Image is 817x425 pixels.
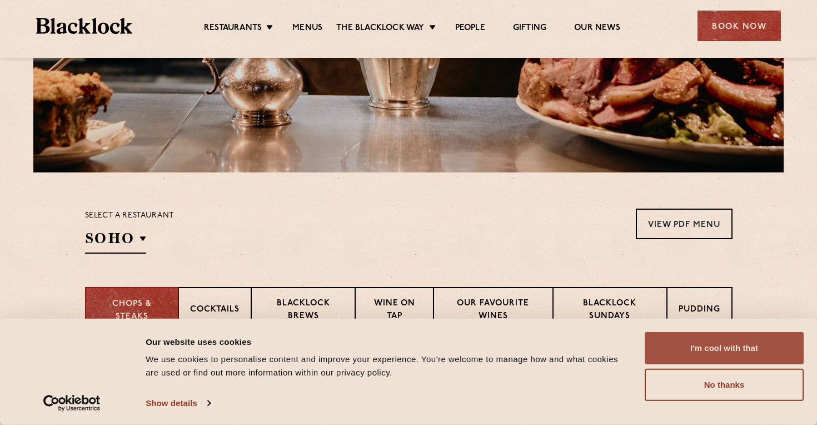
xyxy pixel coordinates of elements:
[636,209,733,239] a: View PDF Menu
[36,18,132,34] img: BL_Textured_Logo-footer-cropped.svg
[367,298,421,324] p: Wine on Tap
[574,23,620,35] a: Our News
[645,332,804,364] button: I'm cool with that
[85,229,146,254] h2: SOHO
[513,23,546,35] a: Gifting
[679,304,720,318] p: Pudding
[698,11,781,41] div: Book Now
[97,298,167,323] p: Chops & Steaks
[455,23,485,35] a: People
[292,23,322,35] a: Menus
[23,395,121,412] a: Usercentrics Cookiebot - opens in a new window
[85,209,175,223] p: Select a restaurant
[146,395,210,412] a: Show details
[645,369,804,401] button: No thanks
[190,304,240,318] p: Cocktails
[146,335,632,348] div: Our website uses cookies
[263,298,344,324] p: Blacklock Brews
[146,353,632,379] div: We use cookies to personalise content and improve your experience. You're welcome to manage how a...
[336,23,424,35] a: The Blacklock Way
[565,298,655,324] p: Blacklock Sundays
[204,23,262,35] a: Restaurants
[445,298,541,324] p: Our favourite wines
